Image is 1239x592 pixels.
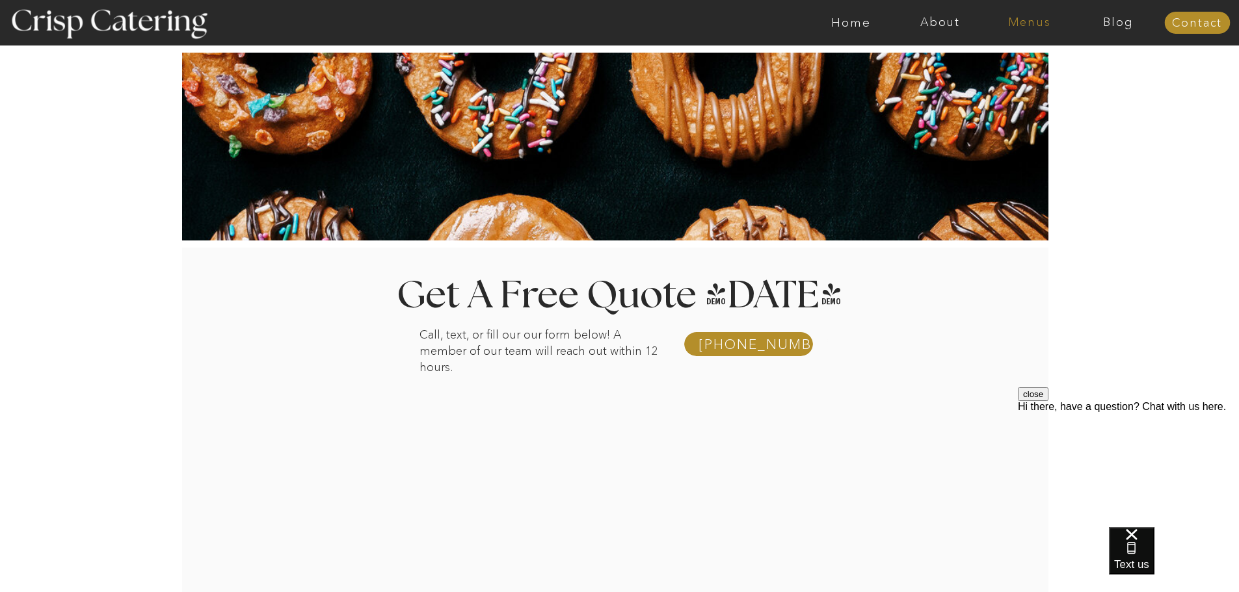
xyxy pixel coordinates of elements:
[1018,387,1239,543] iframe: podium webchat widget prompt
[699,337,802,352] a: [PHONE_NUMBER]
[985,16,1074,29] a: Menus
[420,327,667,339] p: Call, text, or fill our our form below! A member of our team will reach out within 12 hours.
[363,277,877,315] h1: Get A Free Quote [DATE]
[1164,17,1230,30] a: Contact
[1074,16,1163,29] a: Blog
[1109,527,1239,592] iframe: podium webchat widget bubble
[896,16,985,29] a: About
[806,16,896,29] a: Home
